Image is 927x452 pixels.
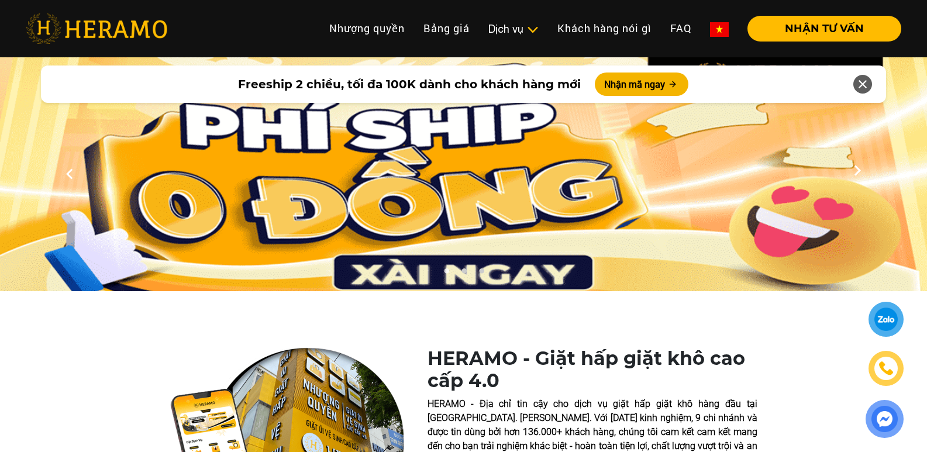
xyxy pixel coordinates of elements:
[428,347,757,392] h1: HERAMO - Giặt hấp giặt khô cao cấp 4.0
[710,22,729,37] img: vn-flag.png
[595,73,688,96] button: Nhận mã ngay
[26,13,167,44] img: heramo-logo.png
[320,16,414,41] a: Nhượng quyền
[440,268,452,280] button: 1
[475,268,487,280] button: 3
[238,75,581,93] span: Freeship 2 chiều, tối đa 100K dành cho khách hàng mới
[869,351,904,386] a: phone-icon
[879,361,893,375] img: phone-icon
[548,16,661,41] a: Khách hàng nói gì
[458,268,470,280] button: 2
[738,23,901,34] a: NHẬN TƯ VẤN
[747,16,901,42] button: NHẬN TƯ VẤN
[526,24,539,36] img: subToggleIcon
[661,16,701,41] a: FAQ
[414,16,479,41] a: Bảng giá
[488,21,539,37] div: Dịch vụ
